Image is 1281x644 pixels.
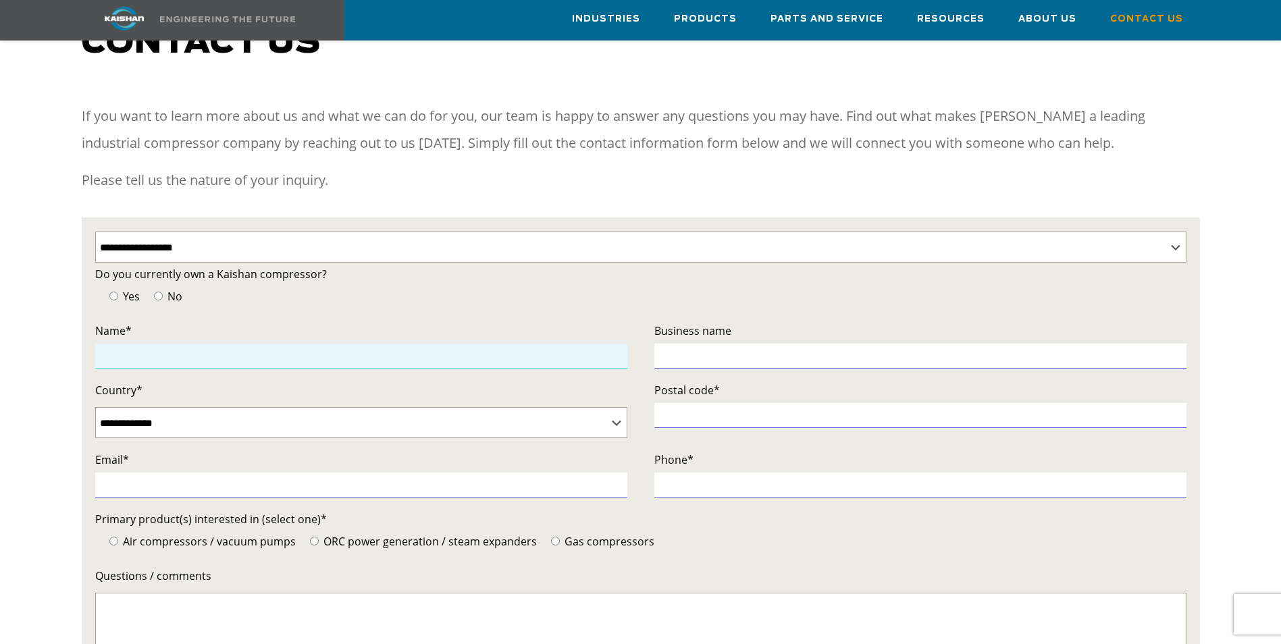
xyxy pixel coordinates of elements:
input: Gas compressors [551,537,560,545]
p: Please tell us the nature of your inquiry. [82,167,1200,194]
input: ORC power generation / steam expanders [310,537,319,545]
input: Yes [109,292,118,300]
span: Air compressors / vacuum pumps [120,534,296,549]
label: Phone* [654,450,1186,469]
span: No [165,289,182,304]
a: Contact Us [1110,1,1183,37]
label: Primary product(s) interested in (select one)* [95,510,1186,529]
span: Resources [917,11,985,27]
span: Gas compressors [562,534,654,549]
span: Yes [120,289,140,304]
span: ORC power generation / steam expanders [321,534,537,549]
a: Products [674,1,737,37]
img: Engineering the future [160,16,295,22]
label: Country* [95,381,627,400]
a: Industries [572,1,640,37]
label: Do you currently own a Kaishan compressor? [95,265,1186,284]
label: Business name [654,321,1186,340]
span: Industries [572,11,640,27]
span: Products [674,11,737,27]
label: Email* [95,450,627,469]
a: Resources [917,1,985,37]
input: No [154,292,163,300]
label: Postal code* [654,381,1186,400]
label: Name* [95,321,627,340]
label: Questions / comments [95,566,1186,585]
input: Air compressors / vacuum pumps [109,537,118,545]
img: kaishan logo [74,7,175,30]
span: Contact Us [1110,11,1183,27]
span: Contact us [82,27,321,59]
p: If you want to learn more about us and what we can do for you, our team is happy to answer any qu... [82,103,1200,157]
span: About Us [1018,11,1076,27]
span: Parts and Service [770,11,883,27]
a: About Us [1018,1,1076,37]
a: Parts and Service [770,1,883,37]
